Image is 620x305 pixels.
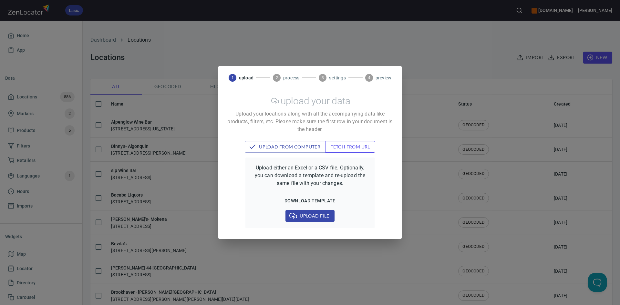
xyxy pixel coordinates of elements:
[245,141,325,153] button: upload from computer
[232,76,234,80] text: 1
[368,76,370,80] text: 4
[254,197,366,205] span: download template
[226,110,394,133] p: Upload your locations along with all the accompanying data like products, filters, etc. Please ma...
[239,75,253,81] span: upload
[245,141,375,153] div: outlined secondary button group
[252,195,368,207] a: download template
[252,210,368,222] div: Upload file
[281,95,350,107] h2: upload your data
[322,76,324,80] text: 3
[285,210,334,222] button: Upload file
[376,75,391,81] span: preview
[283,75,299,81] span: process
[276,76,278,80] text: 2
[330,143,370,151] span: fetch from url
[250,143,320,151] span: upload from computer
[329,75,346,81] span: settings
[252,164,368,187] p: Upload either an Excel or a CSV file. Optionally, you can download a template and re-upload the s...
[291,212,329,220] span: Upload file
[325,141,375,153] button: fetch from url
